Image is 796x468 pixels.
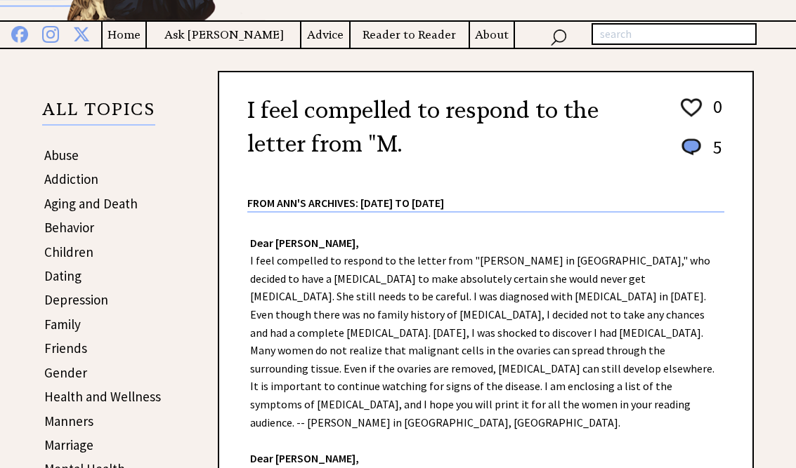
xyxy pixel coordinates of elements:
[301,27,348,44] a: Advice
[44,340,87,357] a: Friends
[706,136,723,173] td: 5
[44,220,94,236] a: Behavior
[147,27,300,44] a: Ask [PERSON_NAME]
[679,137,704,159] img: message_round%201.png
[44,365,87,382] a: Gender
[42,24,59,44] img: instagram%20blue.png
[44,147,79,164] a: Abuse
[351,27,469,44] a: Reader to Reader
[550,27,567,47] img: search_nav.png
[103,27,145,44] a: Home
[592,24,757,46] input: search
[44,171,98,188] a: Addiction
[44,268,81,285] a: Dating
[250,452,359,466] strong: Dear [PERSON_NAME],
[470,27,514,44] a: About
[247,175,724,212] div: From Ann's Archives: [DATE] to [DATE]
[44,292,108,309] a: Depression
[42,102,155,126] p: ALL TOPICS
[44,389,161,406] a: Health and Wellness
[250,236,359,250] strong: Dear [PERSON_NAME],
[44,413,93,430] a: Manners
[44,316,81,333] a: Family
[679,96,704,121] img: heart_outline%201.png
[44,196,138,213] a: Aging and Death
[247,94,654,161] h2: I feel compelled to respond to the letter from "M.
[11,24,28,44] img: facebook%20blue.png
[44,437,93,454] a: Marriage
[73,24,90,43] img: x%20blue.png
[44,244,93,261] a: Children
[706,95,723,135] td: 0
